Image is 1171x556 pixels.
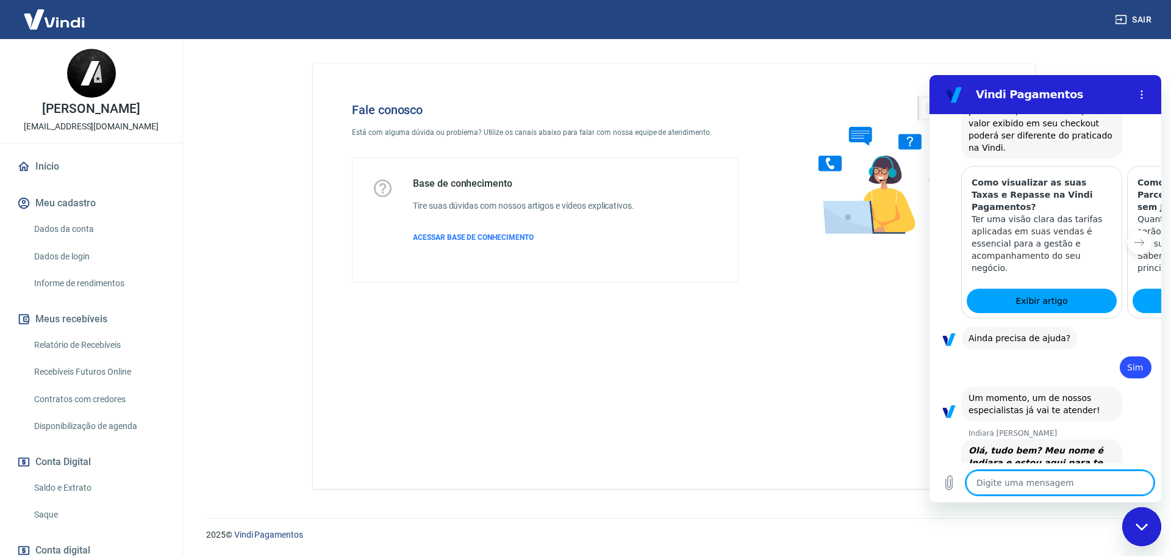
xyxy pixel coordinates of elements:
[1112,9,1156,31] button: Sair
[29,359,168,385] a: Recebíveis Futuros Online
[29,217,168,242] a: Dados da conta
[39,258,141,268] span: Ainda precisa de ajuda?
[206,529,1142,541] p: 2025 ©
[929,75,1161,502] iframe: Janela de mensagens
[208,101,348,138] h3: Como Configurar Parcelamento com Juros e sem Juros?
[15,306,168,333] button: Meus recebíveis
[203,214,353,238] a: Exibir artigo: 'Como Configurar Parcelamento com Juros e sem Juros?'
[208,138,348,199] p: Quanto mais benefícios, maiores serão as conversões de venda em sua loja, não é mesmo! Sabemos qu...
[29,333,168,358] a: Relatório de Recebíveis
[29,502,168,527] a: Saque
[15,449,168,475] button: Conta Digital
[39,353,232,363] p: Indiara [PERSON_NAME]
[15,1,94,38] img: Vindi
[29,271,168,296] a: Informe de rendimentos
[39,369,185,418] div: 😊️
[413,232,634,243] a: ACESSAR BASE DE CONHECIMENTO
[198,287,213,297] span: Sim
[15,153,168,180] a: Início
[794,83,979,246] img: Fale conosco
[24,120,159,133] p: [EMAIL_ADDRESS][DOMAIN_NAME]
[352,103,739,117] h4: Fale conosco
[413,233,534,242] span: ACESSAR BASE DE CONHECIMENTO
[29,387,168,412] a: Contratos com credores
[67,49,116,98] img: 0af9b4ab-cfd0-47ef-bea2-eea4aaa07f8d.jpeg
[413,178,634,190] h5: Base de conhecimento
[39,370,174,405] strong: Olá, tudo bem? Meu nome é Indiara e estou aqui para te auxiliar
[42,103,140,115] p: [PERSON_NAME]
[15,190,168,217] button: Meu cadastro
[352,127,739,138] p: Está com alguma dúvida ou problema? Utilize os canais abaixo para falar com nossa equipe de atend...
[7,395,32,420] button: Carregar arquivo
[234,530,303,540] a: Vindi Pagamentos
[29,475,168,500] a: Saldo e Extrato
[413,200,634,212] h6: Tire suas dúvidas com nossos artigos e vídeos explicativos.
[39,318,171,340] span: Um momento, um de nossos especialistas já vai te atender!
[29,244,168,269] a: Dados de login
[29,414,168,439] a: Disponibilização de agenda
[1122,507,1161,546] iframe: Botão para abrir a janela de mensagens, conversa em andamento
